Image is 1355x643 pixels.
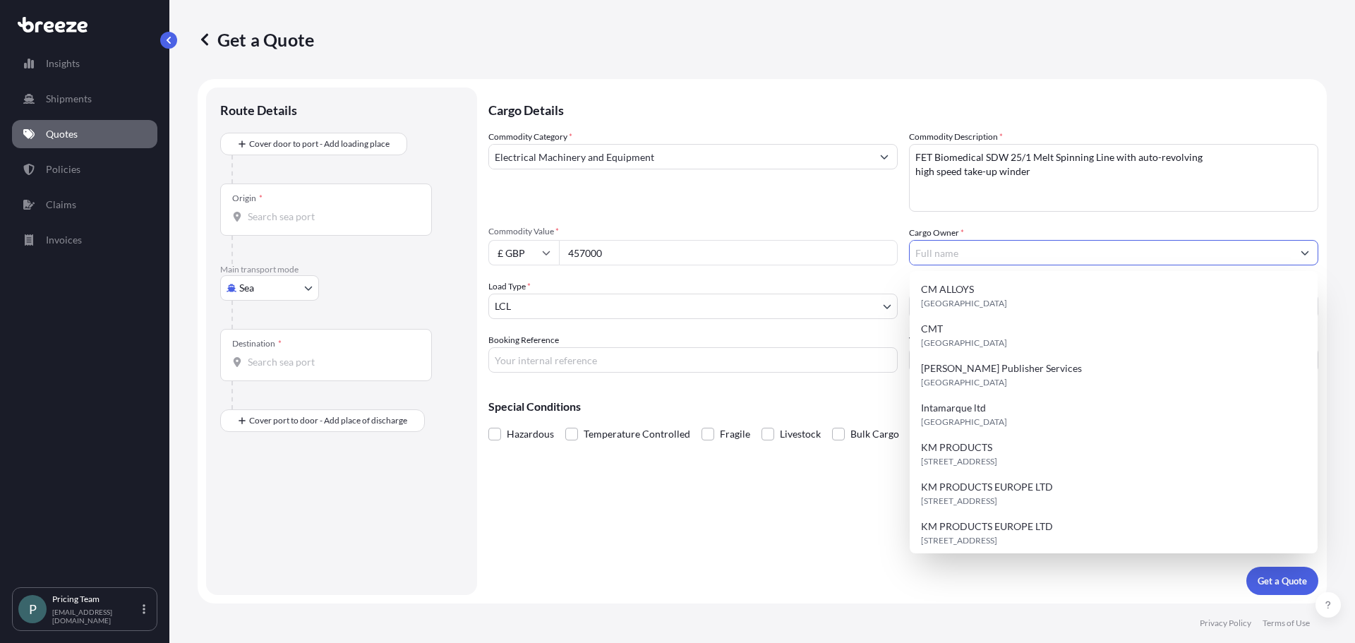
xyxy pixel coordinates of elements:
span: [GEOGRAPHIC_DATA] [921,336,1007,350]
p: Pricing Team [52,594,140,605]
span: Livestock [780,423,821,445]
input: Enter name [909,347,1318,373]
span: Fragile [720,423,750,445]
span: KM PRODUCTS [921,440,992,455]
span: Intamarque ltd [921,401,986,415]
p: Special Conditions [488,401,1318,412]
p: Claims [46,198,76,212]
button: Show suggestions [872,144,897,169]
p: Terms of Use [1263,618,1310,629]
p: Get a Quote [198,28,314,51]
span: [GEOGRAPHIC_DATA] [921,415,1007,429]
span: Hazardous [507,423,554,445]
span: Freight Cost [909,280,1318,291]
p: Cargo Details [488,88,1318,130]
label: Booking Reference [488,333,559,347]
p: Insights [46,56,80,71]
span: [PERSON_NAME] Publisher Services [921,361,1082,375]
span: CM ALLOYS [921,282,974,296]
span: Load Type [488,280,531,294]
button: Show suggestions [1292,240,1318,265]
div: Origin [232,193,263,204]
p: [EMAIL_ADDRESS][DOMAIN_NAME] [52,608,140,625]
label: Commodity Description [909,130,1003,144]
span: Cover port to door - Add place of discharge [249,414,407,428]
span: Sea [239,281,254,295]
span: Cover door to port - Add loading place [249,137,390,151]
p: Get a Quote [1258,574,1307,588]
span: [GEOGRAPHIC_DATA] [921,375,1007,390]
span: CMT [921,322,943,336]
span: P [29,602,37,616]
p: Policies [46,162,80,176]
span: Commodity Value [488,226,898,237]
input: Type amount [559,240,898,265]
input: Your internal reference [488,347,898,373]
input: Origin [248,210,414,224]
span: Temperature Controlled [584,423,690,445]
span: [STREET_ADDRESS] [921,455,997,469]
span: KM PRODUCTS EUROPE LTD [921,480,1053,494]
p: Invoices [46,233,82,247]
span: Bulk Cargo [850,423,899,445]
span: [STREET_ADDRESS] [921,534,997,548]
p: Route Details [220,102,297,119]
span: [STREET_ADDRESS] [921,494,997,508]
span: LCL [495,299,511,313]
p: Shipments [46,92,92,106]
span: KM PRODUCTS EUROPE LTD [921,519,1053,534]
button: Select transport [220,275,319,301]
label: Vessel Name [909,333,955,347]
span: [GEOGRAPHIC_DATA] [921,296,1007,311]
div: Destination [232,338,282,349]
input: Select a commodity type [489,144,872,169]
p: Quotes [46,127,78,141]
input: Full name [910,240,1292,265]
p: Main transport mode [220,264,463,275]
p: Privacy Policy [1200,618,1251,629]
input: Destination [248,355,414,369]
label: Commodity Category [488,130,572,144]
label: Cargo Owner [909,226,964,240]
